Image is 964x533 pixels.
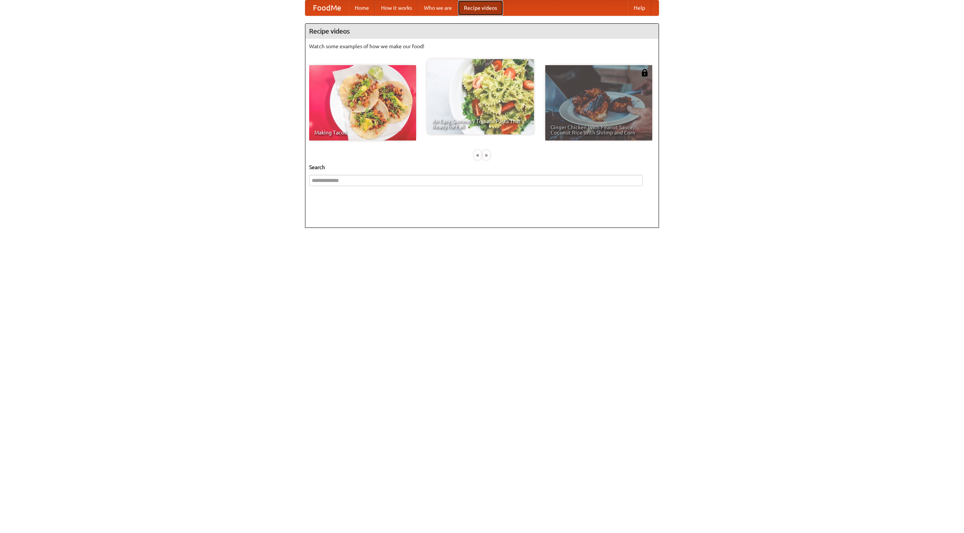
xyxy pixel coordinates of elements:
a: Recipe videos [458,0,503,15]
a: How it works [375,0,418,15]
a: Home [349,0,375,15]
a: FoodMe [305,0,349,15]
span: Making Tacos [314,130,411,135]
h5: Search [309,163,655,171]
a: Who we are [418,0,458,15]
img: 483408.png [641,69,648,76]
a: Making Tacos [309,65,416,141]
a: An Easy, Summery Tomato Pasta That's Ready for Fall [427,59,534,134]
p: Watch some examples of how we make our food! [309,43,655,50]
h4: Recipe videos [305,24,659,39]
a: Help [628,0,651,15]
div: » [483,150,490,160]
div: « [474,150,481,160]
span: An Easy, Summery Tomato Pasta That's Ready for Fall [432,119,529,129]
